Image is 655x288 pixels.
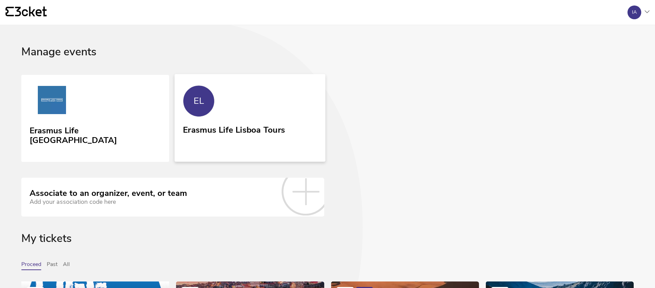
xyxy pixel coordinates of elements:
a: {' '} [6,7,47,18]
img: Erasmus Life Lisboa [30,86,74,117]
a: Associate to an organizer, event, or team Add your association code here [21,178,324,216]
div: Erasmus Life Lisboa Tours [183,122,285,135]
div: My tickets [21,232,634,262]
a: EL Erasmus Life Lisboa Tours [175,74,326,162]
button: All [63,261,70,270]
div: Erasmus Life [GEOGRAPHIC_DATA] [30,123,161,145]
div: IA [632,10,637,15]
div: EL [194,96,204,106]
g: {' '} [6,7,14,16]
button: Proceed [21,261,41,270]
div: Associate to an organizer, event, or team [30,189,187,198]
a: Erasmus Life Lisboa Erasmus Life [GEOGRAPHIC_DATA] [21,75,169,162]
button: Past [47,261,57,270]
div: Add your association code here [30,198,187,206]
div: Manage events [21,46,634,75]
